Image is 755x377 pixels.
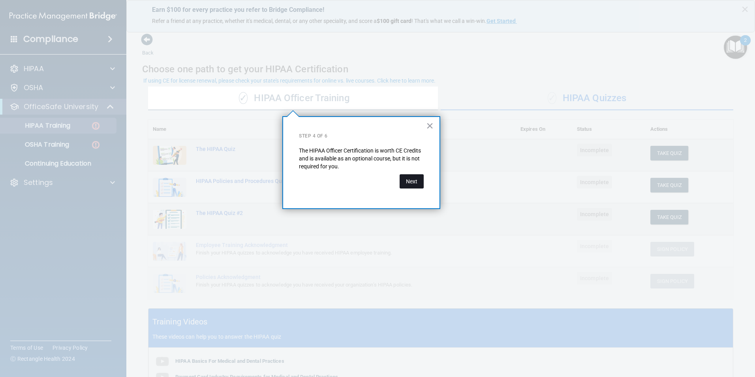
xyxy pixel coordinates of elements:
[299,133,424,139] p: Step 4 of 6
[239,92,248,104] span: ✓
[299,147,424,170] p: The HIPAA Officer Certification is worth CE Credits and is available as an optional course, but i...
[148,87,441,110] div: HIPAA Officer Training
[400,174,424,188] button: Next
[426,119,434,132] button: Close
